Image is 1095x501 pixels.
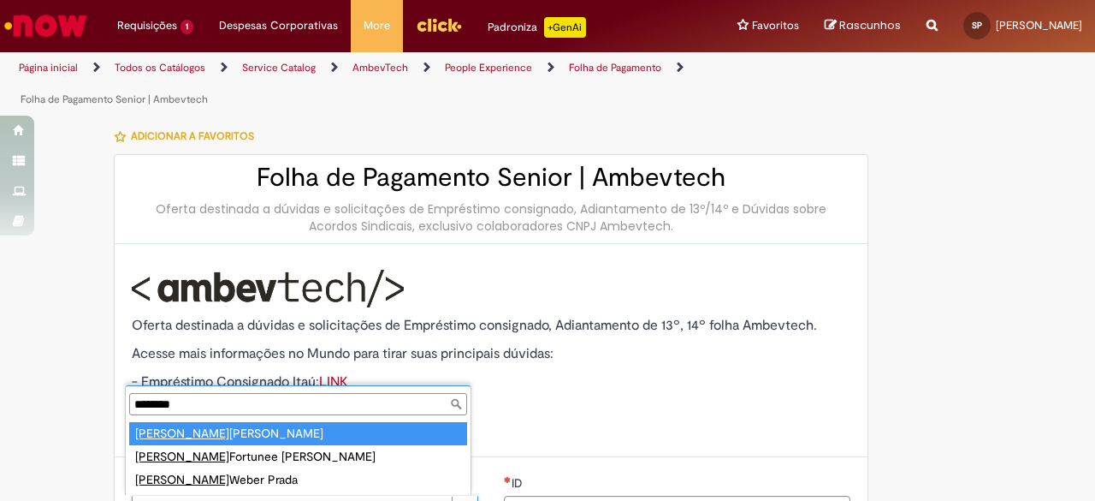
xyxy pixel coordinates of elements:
span: [PERSON_NAME] [135,472,229,487]
span: [PERSON_NAME] [135,449,229,464]
div: [PERSON_NAME] [129,422,467,445]
div: Weber Prada [129,468,467,492]
div: Fortunee [PERSON_NAME] [129,445,467,468]
span: [PERSON_NAME] [135,426,229,441]
ul: Funcionário(s) [126,419,471,495]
